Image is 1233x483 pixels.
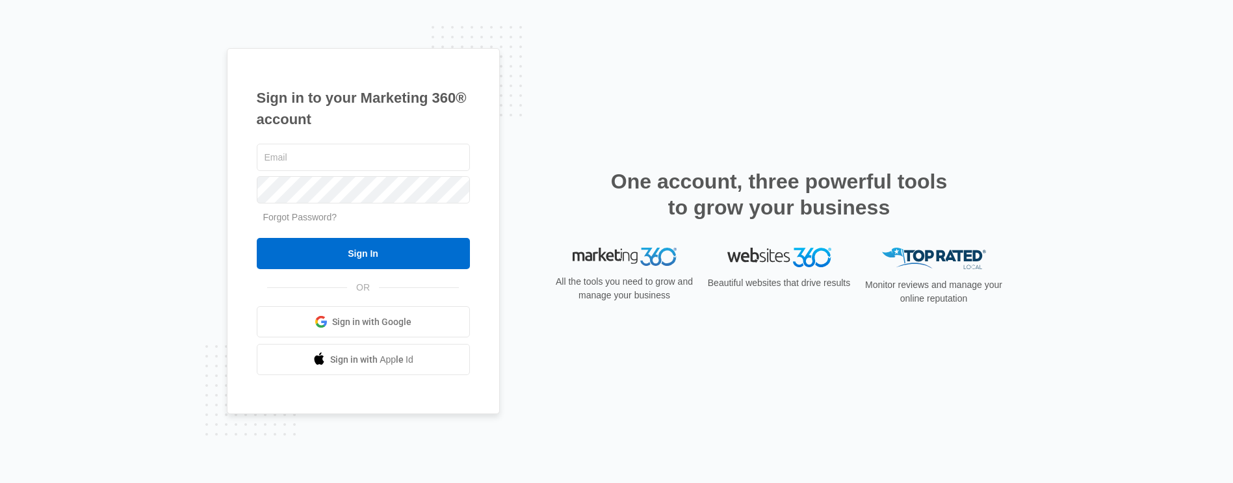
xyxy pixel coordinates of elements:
[727,248,831,267] img: Websites 360
[257,144,470,171] input: Email
[257,306,470,337] a: Sign in with Google
[552,275,697,302] p: All the tools you need to grow and manage your business
[257,87,470,130] h1: Sign in to your Marketing 360® account
[882,248,986,269] img: Top Rated Local
[263,212,337,222] a: Forgot Password?
[707,276,852,290] p: Beautiful websites that drive results
[332,315,411,329] span: Sign in with Google
[573,248,677,266] img: Marketing 360
[257,238,470,269] input: Sign In
[861,278,1007,306] p: Monitor reviews and manage your online reputation
[607,168,952,220] h2: One account, three powerful tools to grow your business
[330,353,413,367] span: Sign in with Apple Id
[347,281,379,294] span: OR
[257,344,470,375] a: Sign in with Apple Id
